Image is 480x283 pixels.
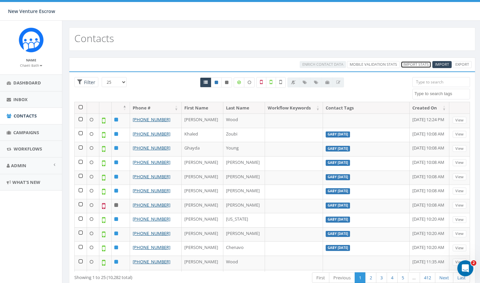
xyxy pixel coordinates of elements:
td: Young [223,142,265,156]
th: First Name [182,102,223,114]
td: [PERSON_NAME] [182,113,223,128]
a: View [453,159,466,166]
span: Contacts [14,113,37,119]
span: Inbox [13,96,28,102]
td: [DATE] 10:08 AM [410,171,450,185]
th: Phone #: activate to sort column ascending [130,102,182,114]
a: Active [211,77,222,87]
td: Khaled [182,128,223,142]
label: Gaby [DATE] [326,217,350,223]
td: [PERSON_NAME] [223,171,265,185]
a: [PHONE_NUMBER] [133,244,170,250]
a: [PHONE_NUMBER] [133,131,170,137]
a: [PHONE_NUMBER] [133,188,170,194]
td: [DATE] 10:20 AM [410,241,450,256]
td: [PERSON_NAME] [182,185,223,199]
label: Gaby [DATE] [326,174,350,180]
a: Import [432,61,452,68]
a: View [453,230,466,237]
label: Not a Mobile [256,77,266,88]
a: View [453,216,466,223]
td: [PERSON_NAME] [182,156,223,171]
a: [PHONE_NUMBER] [133,116,170,122]
small: Name [26,58,36,62]
span: CSV files only [435,62,449,67]
h2: Contacts [74,33,114,44]
a: Export [453,61,472,68]
input: Type to search [412,77,470,87]
td: Chenavo [223,241,265,256]
span: Admin [11,163,26,169]
td: [DATE] 10:20 AM [410,213,450,227]
small: Chaeli Bath [20,63,42,68]
label: Not Validated [276,77,286,88]
td: [US_STATE] [223,213,265,227]
th: Contact Tags [323,102,409,114]
span: Campaigns [13,129,39,135]
span: 2 [471,260,476,266]
span: Workflows [14,146,42,152]
a: Mobile Validation Stats [347,61,400,68]
td: [PERSON_NAME] [223,227,265,242]
td: [PERSON_NAME] [223,156,265,171]
a: View [453,188,466,195]
label: Gaby [DATE] [326,188,350,194]
label: Data not Enriched [244,77,255,87]
td: [PERSON_NAME] [223,185,265,199]
a: View [453,117,466,124]
td: [PERSON_NAME] [182,213,223,227]
td: [DATE] 11:35 AM [410,256,450,270]
label: Gaby [DATE] [326,203,350,209]
td: Ghayda [182,142,223,156]
span: Filter [82,79,95,85]
a: View [453,245,466,252]
td: [DATE] 10:20 AM [410,227,450,242]
a: All contacts [200,77,211,87]
a: [PHONE_NUMBER] [133,230,170,236]
td: [PERSON_NAME] [182,227,223,242]
td: [DATE] 10:08 AM [410,156,450,171]
a: View [453,131,466,138]
label: Gaby [DATE] [326,131,350,137]
label: Gaby [DATE] [326,146,350,152]
a: View [453,174,466,181]
a: [PHONE_NUMBER] [133,145,170,151]
td: [DATE] 10:08 AM [410,185,450,199]
td: [DATE] 10:08 AM [410,199,450,213]
span: What's New [12,179,40,185]
label: Gaby [DATE] [326,160,350,166]
img: Rally_Corp_Icon_1.png [19,27,44,52]
td: [DATE] 12:24 PM [410,113,450,128]
i: This phone number is subscribed and will receive texts. [215,80,218,84]
a: [PHONE_NUMBER] [133,174,170,180]
span: New Venture Escrow [8,8,55,14]
th: Created On: activate to sort column ascending [410,102,450,114]
a: [PHONE_NUMBER] [133,216,170,222]
a: View [453,259,466,266]
label: Gaby [DATE] [326,231,350,237]
td: [PERSON_NAME] [182,199,223,213]
a: Chaeli Bath [20,62,42,68]
iframe: Intercom live chat [457,260,473,276]
div: Showing 1 to 25 (10,282 total) [74,272,233,281]
a: [PHONE_NUMBER] [133,202,170,208]
textarea: Search [414,91,470,97]
a: [PHONE_NUMBER] [133,259,170,265]
td: Zoubi [223,128,265,142]
a: View [453,202,466,209]
span: Import [435,62,449,67]
td: Wood [223,256,265,270]
a: [PHONE_NUMBER] [133,159,170,165]
td: [PERSON_NAME] [223,199,265,213]
a: Import Stats [401,61,431,68]
td: [DATE] 10:08 AM [410,128,450,142]
i: This phone number is unsubscribed and has opted-out of all texts. [225,80,228,84]
th: Last Name [223,102,265,114]
td: Wood [223,113,265,128]
span: Dashboard [13,80,41,86]
th: Workflow Keywords: activate to sort column ascending [265,102,323,114]
a: View [453,145,466,152]
span: Advance Filter [74,77,98,87]
td: [PERSON_NAME] [182,241,223,256]
label: Gaby [DATE] [326,245,350,251]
